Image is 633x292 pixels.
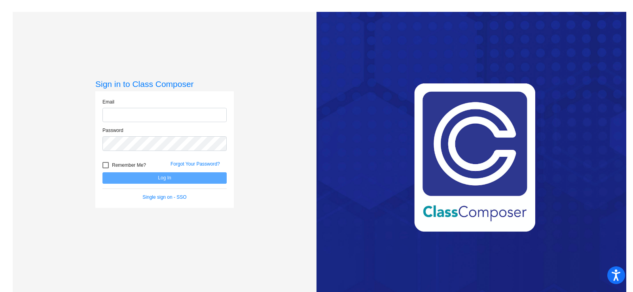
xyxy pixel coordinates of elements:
[102,127,123,134] label: Password
[142,194,186,200] a: Single sign on - SSO
[171,161,220,167] a: Forgot Your Password?
[112,160,146,170] span: Remember Me?
[102,172,227,184] button: Log In
[102,98,114,105] label: Email
[95,79,234,89] h3: Sign in to Class Composer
